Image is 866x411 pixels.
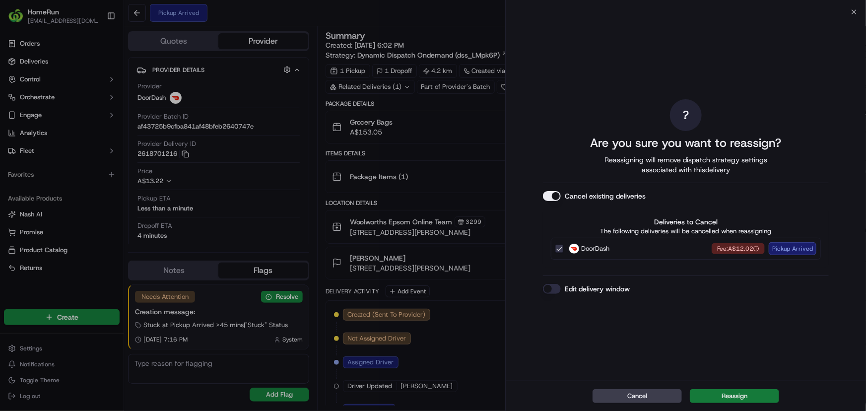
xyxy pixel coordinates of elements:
[712,243,765,254] button: DoorDashDoorDashPickup Arrived
[712,243,765,254] div: Fee: A$12.02
[591,155,781,175] span: Reassigning will remove dispatch strategy settings associated with this delivery
[670,99,702,131] div: ?
[581,244,609,254] span: DoorDash
[551,217,821,227] label: Deliveries to Cancel
[590,135,781,151] h2: Are you sure you want to reassign?
[565,284,630,294] label: Edit delivery window
[565,191,646,201] label: Cancel existing deliveries
[551,227,821,236] p: The following deliveries will be cancelled when reassigning
[690,389,779,403] button: Reassign
[593,389,682,403] button: Cancel
[569,244,579,254] img: DoorDash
